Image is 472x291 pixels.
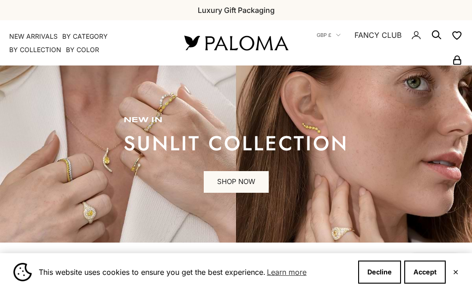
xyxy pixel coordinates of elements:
a: SHOP NOW [204,171,269,193]
button: Close [453,269,459,275]
summary: By Collection [9,45,61,54]
button: GBP £ [317,31,341,39]
nav: Primary navigation [9,32,162,54]
button: Accept [404,261,446,284]
summary: By Color [66,45,99,54]
nav: Secondary navigation [310,20,463,65]
span: This website uses cookies to ensure you get the best experience. [39,265,351,279]
a: FANCY CLUB [354,29,401,41]
img: Cookie banner [13,263,32,281]
a: NEW ARRIVALS [9,32,58,41]
span: GBP £ [317,31,331,39]
button: Decline [358,261,401,284]
p: sunlit collection [124,134,348,153]
p: Luxury Gift Packaging [198,4,275,16]
p: new in [124,116,348,125]
summary: By Category [62,32,108,41]
a: Learn more [265,265,308,279]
